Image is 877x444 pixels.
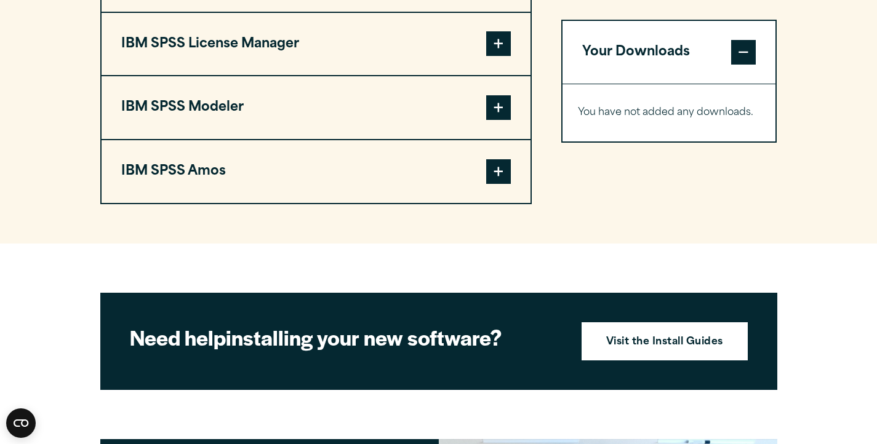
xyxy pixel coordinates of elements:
[102,140,531,203] button: IBM SPSS Amos
[578,104,761,122] p: You have not added any downloads.
[130,322,226,352] strong: Need help
[102,13,531,76] button: IBM SPSS License Manager
[130,323,561,351] h2: installing your new software?
[563,21,776,84] button: Your Downloads
[563,84,776,141] div: Your Downloads
[102,76,531,139] button: IBM SPSS Modeler
[6,408,36,438] button: Open CMP widget
[606,335,723,351] strong: Visit the Install Guides
[582,322,748,360] a: Visit the Install Guides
